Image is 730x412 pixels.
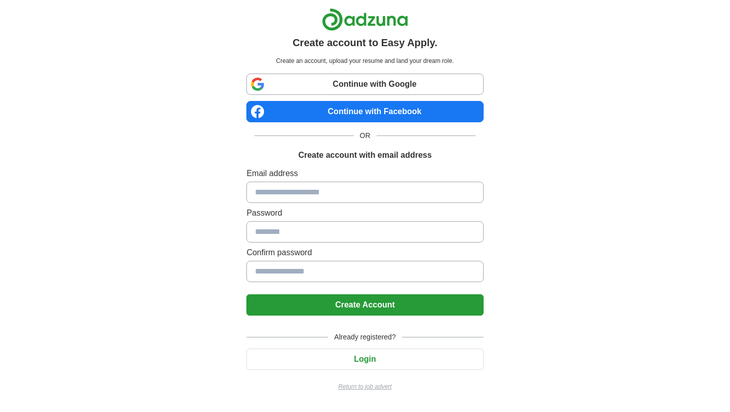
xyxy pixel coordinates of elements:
label: Email address [246,167,483,180]
span: OR [354,130,377,141]
label: Password [246,207,483,219]
a: Return to job advert [246,382,483,391]
a: Continue with Google [246,74,483,95]
h1: Create account to Easy Apply. [293,35,437,50]
h1: Create account with email address [298,149,431,161]
button: Create Account [246,294,483,316]
p: Create an account, upload your resume and land your dream role. [248,56,481,65]
label: Confirm password [246,247,483,259]
span: Already registered? [328,332,401,342]
button: Login [246,349,483,370]
a: Continue with Facebook [246,101,483,122]
img: Adzuna logo [322,8,408,31]
a: Login [246,355,483,363]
